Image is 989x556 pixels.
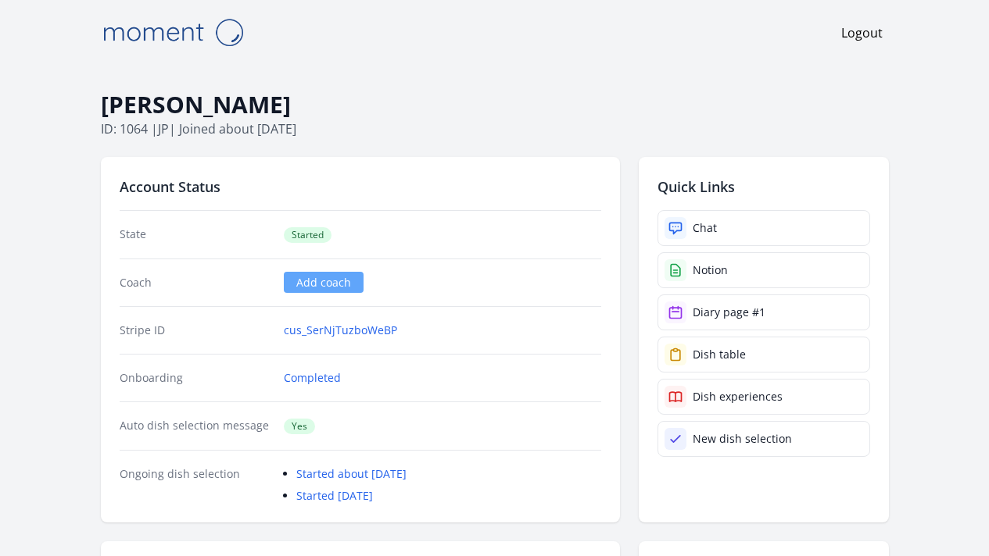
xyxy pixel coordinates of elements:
[693,305,765,320] div: Diary page #1
[658,421,870,457] a: New dish selection
[658,337,870,372] a: Dish table
[95,12,251,52] img: Moment
[693,347,746,362] div: Dish table
[284,227,331,243] span: Started
[658,294,870,330] a: Diary page #1
[158,120,169,137] span: jp
[658,379,870,415] a: Dish experiences
[101,119,889,138] p: ID: 1064 | | Joined about [DATE]
[284,323,397,338] a: cus_SerNjTuzboWeBP
[120,323,272,338] dt: Stripe ID
[120,275,272,290] dt: Coach
[296,466,407,481] a: Started about [DATE]
[284,419,315,434] span: Yes
[284,370,341,386] a: Completed
[284,272,364,293] a: Add coach
[658,252,870,288] a: Notion
[693,262,728,278] div: Notion
[693,389,783,405] div: Dish experiences
[658,176,870,198] h2: Quick Links
[693,220,717,236] div: Chat
[120,370,272,386] dt: Onboarding
[120,176,601,198] h2: Account Status
[693,431,792,447] div: New dish selection
[120,466,272,504] dt: Ongoing dish selection
[296,488,373,503] a: Started [DATE]
[101,90,889,119] h1: [PERSON_NAME]
[120,418,272,434] dt: Auto dish selection message
[658,210,870,246] a: Chat
[120,226,272,243] dt: State
[841,23,883,42] a: Logout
